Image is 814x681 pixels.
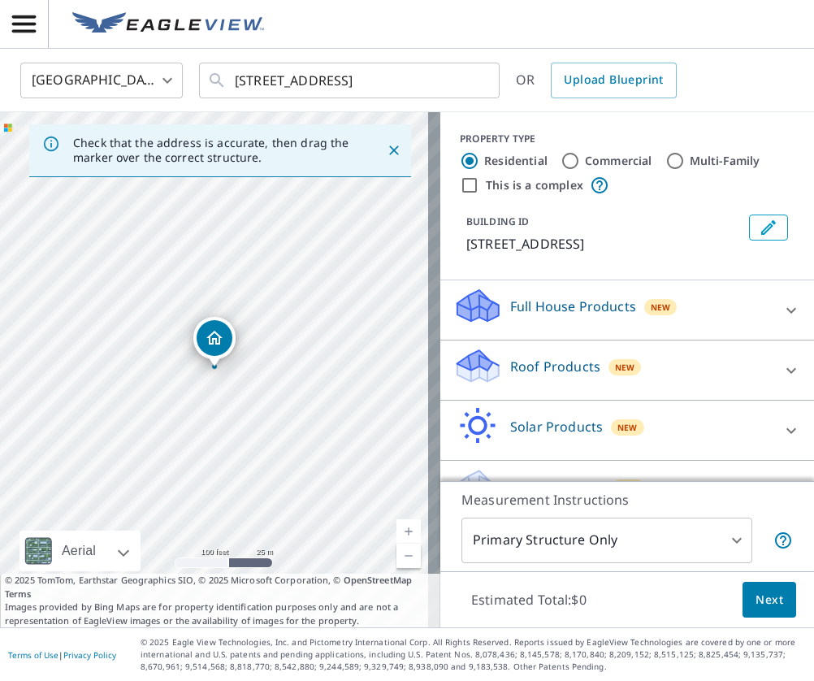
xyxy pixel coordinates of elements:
div: Full House ProductsNew [453,287,801,333]
a: Current Level 18, Zoom In [396,519,421,544]
span: Your report will include only the primary structure on the property. For example, a detached gara... [773,531,793,550]
div: Roof ProductsNew [453,347,801,393]
p: Estimated Total: $0 [458,582,600,618]
div: Walls ProductsNew [453,467,801,514]
a: Upload Blueprint [551,63,676,98]
button: Edit building 1 [749,215,788,241]
div: Solar ProductsNew [453,407,801,453]
span: © 2025 TomTom, Earthstar Geographics SIO, © 2025 Microsoft Corporation, © [5,574,435,601]
a: OpenStreetMap [344,574,412,586]
span: New [651,301,671,314]
div: Aerial [19,531,141,571]
button: Close [383,140,405,161]
p: Walls Products [510,477,604,497]
div: Primary Structure Only [461,518,752,563]
span: Upload Blueprint [564,70,663,90]
a: Terms [5,588,32,600]
p: Full House Products [510,297,636,316]
div: Dropped pin, building 1, Residential property, 1540 Summit Rd Berkeley, CA 94708 [193,317,236,367]
a: Terms of Use [8,649,58,661]
span: Next [756,590,783,610]
input: Search by address or latitude-longitude [235,58,466,103]
p: Check that the address is accurate, then drag the marker over the correct structure. [73,136,357,165]
button: Next [743,582,796,618]
p: Measurement Instructions [461,490,793,510]
div: OR [516,63,677,98]
label: Commercial [585,153,652,169]
a: Privacy Policy [63,649,116,661]
label: This is a complex [486,177,583,193]
span: New [615,361,635,374]
p: © 2025 Eagle View Technologies, Inc. and Pictometry International Corp. All Rights Reserved. Repo... [141,636,806,673]
div: PROPERTY TYPE [460,132,795,146]
p: [STREET_ADDRESS] [466,234,743,254]
img: EV Logo [72,12,264,37]
div: [GEOGRAPHIC_DATA] [20,58,183,103]
div: Aerial [57,531,101,571]
span: New [617,421,638,434]
label: Residential [484,153,548,169]
p: BUILDING ID [466,215,529,228]
a: Current Level 18, Zoom Out [396,544,421,568]
p: Solar Products [510,417,603,436]
a: EV Logo [63,2,274,46]
label: Multi-Family [690,153,760,169]
p: Roof Products [510,357,600,376]
p: | [8,650,116,660]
